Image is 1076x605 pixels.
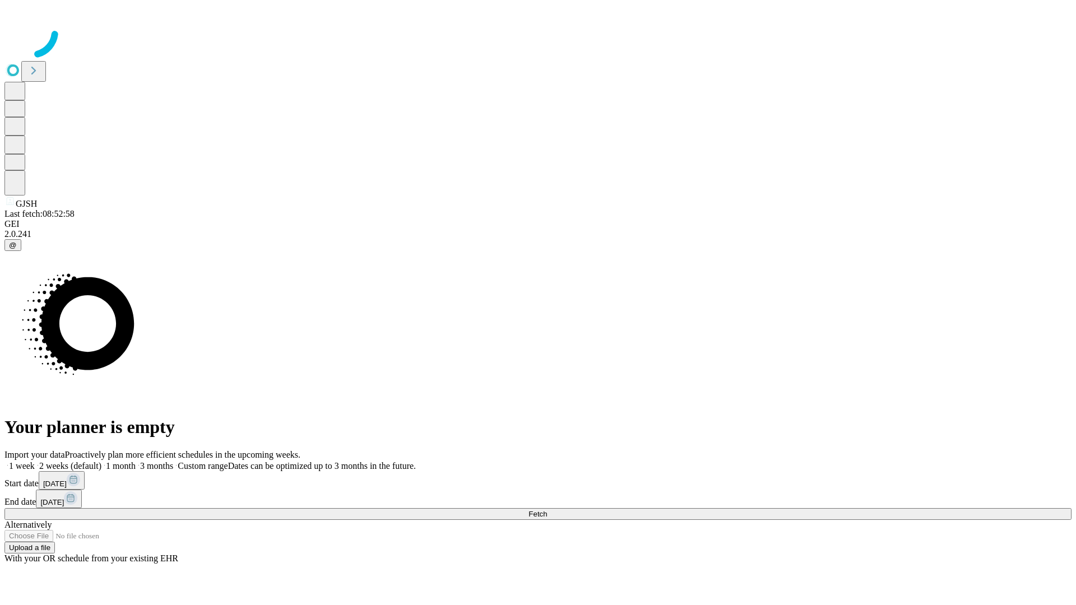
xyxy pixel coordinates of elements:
[178,461,228,471] span: Custom range
[36,490,82,508] button: [DATE]
[43,480,67,488] span: [DATE]
[39,471,85,490] button: [DATE]
[4,553,178,563] span: With your OR schedule from your existing EHR
[4,471,1072,490] div: Start date
[4,542,55,553] button: Upload a file
[16,199,37,208] span: GJSH
[4,209,75,218] span: Last fetch: 08:52:58
[4,239,21,251] button: @
[4,520,52,529] span: Alternatively
[228,461,416,471] span: Dates can be optimized up to 3 months in the future.
[4,229,1072,239] div: 2.0.241
[39,461,101,471] span: 2 weeks (default)
[4,490,1072,508] div: End date
[9,241,17,249] span: @
[140,461,173,471] span: 3 months
[65,450,300,459] span: Proactively plan more efficient schedules in the upcoming weeks.
[4,450,65,459] span: Import your data
[9,461,35,471] span: 1 week
[4,417,1072,438] h1: Your planner is empty
[4,219,1072,229] div: GEI
[528,510,547,518] span: Fetch
[40,498,64,506] span: [DATE]
[106,461,136,471] span: 1 month
[4,508,1072,520] button: Fetch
